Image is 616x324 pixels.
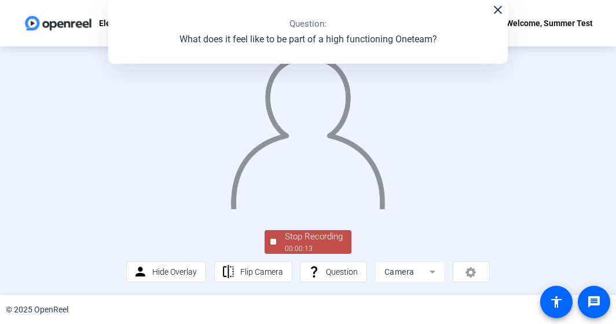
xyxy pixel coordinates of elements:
[221,265,236,279] mat-icon: flip
[6,304,68,316] div: © 2025 OpenReel
[214,261,292,282] button: Flip Camera
[289,17,327,31] p: Question:
[99,16,271,30] p: Elevate Your Leadership - Self-Record Session
[549,295,563,309] mat-icon: accessibility
[23,12,93,35] img: OpenReel logo
[326,267,358,276] span: Question
[133,265,148,279] mat-icon: person
[265,230,351,254] button: Stop Recording00:00:13
[587,295,601,309] mat-icon: message
[152,267,197,276] span: Hide Overlay
[285,243,343,254] div: 00:00:13
[300,261,367,282] button: Question
[506,16,593,30] div: Welcome, Summer Test
[229,46,386,209] img: overlay
[240,267,283,276] span: Flip Camera
[307,265,321,279] mat-icon: question_mark
[491,3,505,17] mat-icon: close
[179,32,437,46] p: What does it feel like to be part of a high functioning Oneteam?
[285,230,343,243] div: Stop Recording
[126,261,206,282] button: Hide Overlay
